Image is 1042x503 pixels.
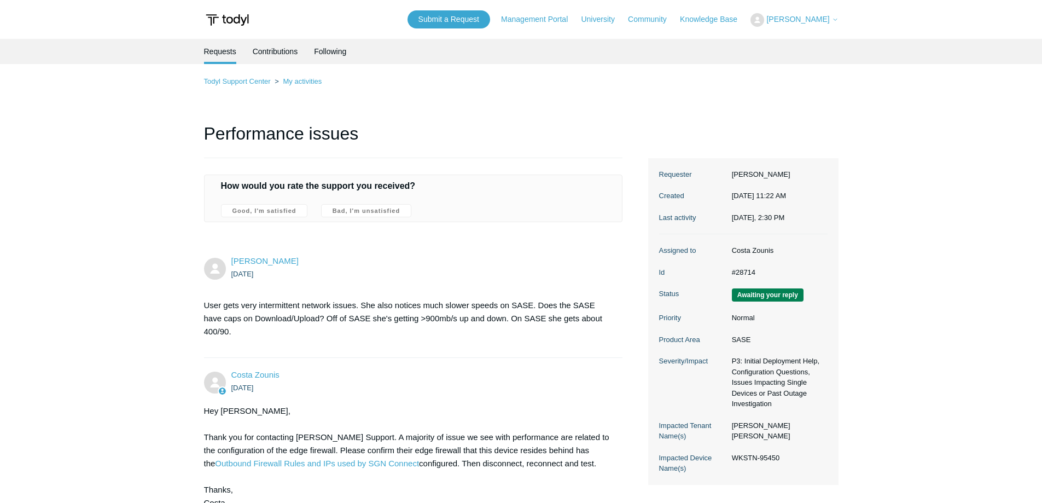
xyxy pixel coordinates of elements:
a: Following [314,39,346,64]
dd: #28714 [726,267,828,278]
label: Bad, I'm unsatisfied [321,204,411,217]
a: Outbound Firewall Rules and IPs used by SGN Connect [215,459,419,468]
dt: Severity/Impact [659,356,726,367]
dd: P3: Initial Deployment Help, Configuration Questions, Issues Impacting Single Devices or Past Out... [726,356,828,409]
img: Todyl Support Center Help Center home page [204,10,251,30]
button: [PERSON_NAME] [750,13,838,27]
dd: [PERSON_NAME] [PERSON_NAME] [726,420,828,442]
dd: SASE [726,334,828,345]
a: Knowledge Base [680,14,748,25]
span: We are waiting for you to respond [732,288,804,302]
a: University [581,14,625,25]
a: Submit a Request [408,10,490,28]
a: My activities [283,77,322,85]
time: 10/06/2025, 11:31 [231,384,254,392]
a: Contributions [253,39,298,64]
h1: Performance issues [204,120,623,158]
li: My activities [272,77,322,85]
a: Management Portal [501,14,579,25]
dt: Status [659,288,726,299]
dd: Costa Zounis [726,245,828,256]
span: Tyler Gachassin [231,256,299,265]
dd: Normal [726,313,828,323]
label: Good, I'm satisfied [221,204,308,217]
dt: Id [659,267,726,278]
h4: How would you rate the support you received? [221,180,606,193]
dt: Impacted Device Name(s) [659,453,726,474]
dd: [PERSON_NAME] [726,169,828,180]
p: User gets very intermittent network issues. She also notices much slower speeds on SASE. Does the... [204,299,612,338]
a: Community [628,14,678,25]
dt: Assigned to [659,245,726,256]
a: [PERSON_NAME] [231,256,299,265]
dt: Created [659,190,726,201]
dd: WKSTN-95450 [726,453,828,464]
time: 10/14/2025, 14:30 [732,213,785,222]
time: 10/06/2025, 11:22 [732,192,786,200]
a: Costa Zounis [231,370,280,379]
dt: Priority [659,313,726,323]
dt: Product Area [659,334,726,345]
time: 10/06/2025, 11:22 [231,270,254,278]
li: Todyl Support Center [204,77,273,85]
a: Todyl Support Center [204,77,271,85]
dt: Requester [659,169,726,180]
dt: Impacted Tenant Name(s) [659,420,726,442]
span: [PERSON_NAME] [766,15,829,24]
dt: Last activity [659,212,726,223]
li: Requests [204,39,236,64]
